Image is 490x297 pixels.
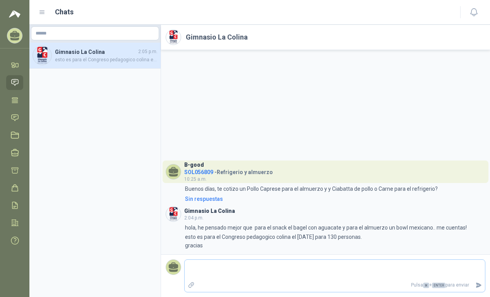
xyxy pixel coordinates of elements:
img: Logo peakr [9,9,21,19]
img: Company Logo [166,30,181,45]
p: esto es para el Congreso pedagogico colina el [DATE] para 130 personas. gracias [185,233,362,250]
h4: - Refrigerio y almuerzo [184,167,273,174]
img: Company Logo [166,207,181,221]
h3: Gimnasio La Colina [184,209,235,213]
h1: Chats [55,7,74,17]
span: 2:04 p.m. [184,215,204,221]
h3: B-good [184,163,204,167]
span: ⌘ [423,283,429,288]
p: Pulsa + para enviar [198,278,473,292]
label: Adjuntar archivos [185,278,198,292]
span: SOL056809 [184,169,213,175]
p: hola, he pensado mejor que para el snack el bagel con aguacate y para el almuerzo un bowl mexican... [185,223,467,232]
h2: Gimnasio La Colina [186,32,248,43]
img: Company Logo [33,46,51,65]
a: Company LogoGimnasio La Colina2:05 p.m.esto es para el Congreso pedagogico colina el [DATE] para ... [29,43,161,69]
h4: Gimnasio La Colina [55,48,137,56]
a: Sin respuestas [183,195,485,203]
span: 10:25 a.m. [184,176,207,182]
div: Sin respuestas [185,195,223,203]
p: Buenos días, te cotizo un Pollo Caprese para el almuerzo y y Ciabatta de pollo o Carne para el re... [185,185,438,193]
span: 2:05 p.m. [138,48,158,55]
button: Enviar [472,278,485,292]
span: ENTER [432,283,445,288]
span: esto es para el Congreso pedagogico colina el [DATE] para 130 personas. gracias [55,56,158,64]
